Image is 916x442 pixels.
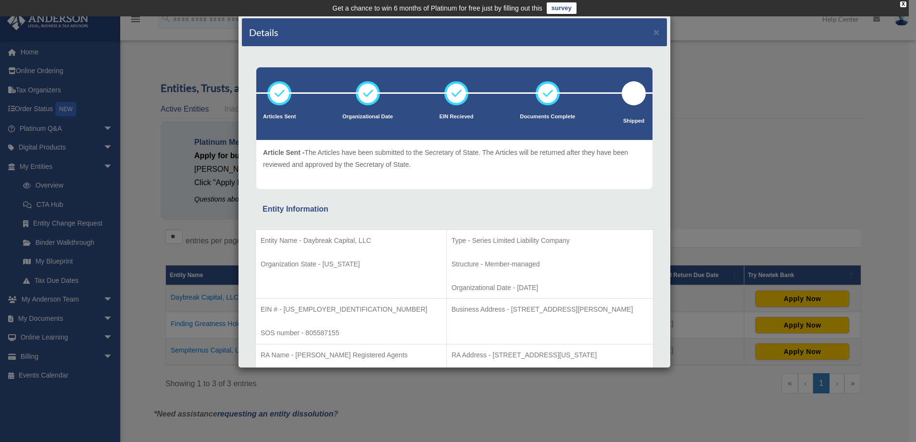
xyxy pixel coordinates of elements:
[622,116,646,126] p: Shipped
[452,282,648,294] p: Organizational Date - [DATE]
[261,303,441,316] p: EIN # - [US_EMPLOYER_IDENTIFICATION_NUMBER]
[439,112,474,122] p: EIN Recieved
[653,27,660,37] button: ×
[263,147,646,170] p: The Articles have been submitted to the Secretary of State. The Articles will be returned after t...
[452,258,648,270] p: Structure - Member-managed
[263,202,646,216] div: Entity Information
[261,258,441,270] p: Organization State - [US_STATE]
[452,235,648,247] p: Type - Series Limited Liability Company
[261,235,441,247] p: Entity Name - Daybreak Capital, LLC
[342,112,393,122] p: Organizational Date
[263,149,304,156] span: Article Sent -
[261,327,441,339] p: SOS number - 805587155
[263,112,296,122] p: Articles Sent
[452,349,648,361] p: RA Address - [STREET_ADDRESS][US_STATE]
[547,2,577,14] a: survey
[249,25,278,39] h4: Details
[900,1,906,7] div: close
[261,349,441,361] p: RA Name - [PERSON_NAME] Registered Agents
[520,112,575,122] p: Documents Complete
[452,303,648,316] p: Business Address - [STREET_ADDRESS][PERSON_NAME]
[332,2,542,14] div: Get a chance to win 6 months of Platinum for free just by filling out this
